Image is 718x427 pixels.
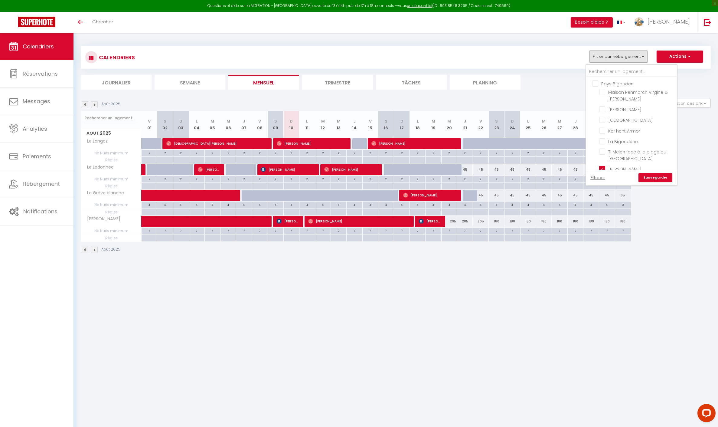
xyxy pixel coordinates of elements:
[220,228,236,233] div: 7
[205,202,220,207] div: 4
[457,150,473,156] div: 2
[378,111,394,138] th: 16
[558,118,561,124] abbr: M
[268,228,283,233] div: 7
[586,66,677,77] input: Rechercher un logement...
[586,64,677,186] div: Filtrer par hébergement
[552,176,567,182] div: 2
[97,51,135,64] h3: CALENDRIERS
[189,202,204,207] div: 4
[82,190,126,196] span: Le Grève blanche
[638,173,672,182] a: Sauvegarder
[504,150,520,156] div: 2
[92,18,113,25] span: Chercher
[315,176,331,182] div: 2
[599,216,615,227] div: 180
[608,128,640,134] span: Ker hent Armor
[457,216,473,227] div: 205
[268,111,283,138] th: 09
[157,228,173,233] div: 7
[583,111,599,138] th: 29
[520,190,536,201] div: 45
[504,190,520,201] div: 45
[666,99,711,108] button: Gestion des prix
[220,111,236,138] th: 06
[400,118,403,124] abbr: D
[635,17,644,26] img: ...
[378,150,394,156] div: 2
[236,150,252,156] div: 2
[450,75,521,90] li: Planning
[353,118,356,124] abbr: J
[173,228,188,233] div: 7
[157,150,173,156] div: 2
[394,176,410,182] div: 2
[252,202,267,207] div: 4
[196,118,197,124] abbr: L
[347,228,362,233] div: 7
[283,111,299,138] th: 10
[179,118,182,124] abbr: D
[347,176,362,182] div: 2
[479,118,482,124] abbr: V
[84,113,138,123] input: Rechercher un logement...
[315,150,331,156] div: 2
[284,202,299,207] div: 4
[426,150,441,156] div: 2
[615,202,631,207] div: 2
[599,202,615,207] div: 4
[489,150,504,156] div: 2
[489,190,504,201] div: 45
[220,150,236,156] div: 2
[23,70,58,77] span: Réservations
[88,12,118,33] a: Chercher
[457,176,473,182] div: 2
[284,228,299,233] div: 7
[363,176,378,182] div: 2
[552,150,567,156] div: 2
[324,164,377,175] span: [PERSON_NAME]
[23,208,57,215] span: Notifications
[426,176,441,182] div: 2
[473,228,488,233] div: 7
[274,118,277,124] abbr: S
[464,118,466,124] abbr: J
[417,118,419,124] abbr: L
[376,75,447,90] li: Tâches
[442,202,457,207] div: 4
[542,118,546,124] abbr: M
[426,111,441,138] th: 19
[520,164,536,175] div: 45
[599,190,615,201] div: 45
[173,111,189,138] th: 03
[441,216,457,227] div: 205
[615,190,631,201] div: 35
[599,228,615,233] div: 7
[608,149,666,162] span: Ti Melen face à la plage du [GEOGRAPHIC_DATA]
[473,150,488,156] div: 2
[608,139,638,145] span: La Bigoudène
[363,228,378,233] div: 7
[173,202,188,207] div: 4
[426,202,441,207] div: 4
[23,153,51,160] span: Paiements
[536,202,552,207] div: 4
[347,111,362,138] th: 14
[426,228,441,233] div: 7
[243,118,245,124] abbr: J
[574,118,577,124] abbr: J
[568,150,583,156] div: 2
[284,150,299,156] div: 2
[321,118,325,124] abbr: M
[504,216,520,227] div: 180
[81,228,141,234] span: Nb Nuits minimum
[608,89,667,102] span: Maison Penmarch Virgine & [PERSON_NAME]
[589,51,648,63] button: Filtrer par hébergement
[306,118,308,124] abbr: L
[536,216,552,227] div: 180
[236,228,252,233] div: 7
[252,228,267,233] div: 7
[489,202,504,207] div: 4
[205,176,220,182] div: 2
[315,111,331,138] th: 12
